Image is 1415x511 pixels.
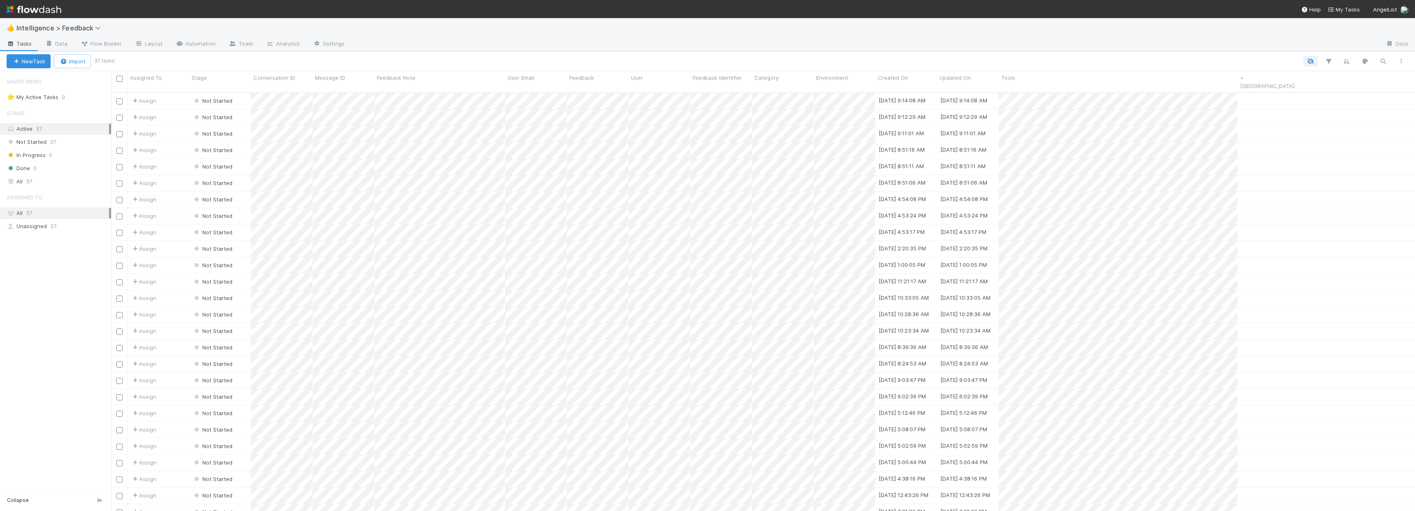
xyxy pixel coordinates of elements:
[193,277,232,286] div: Not Started
[7,497,29,504] span: Collapse
[193,130,232,137] span: Not Started
[116,444,123,450] input: Toggle Row Selected
[116,148,123,154] input: Toggle Row Selected
[879,277,926,285] div: [DATE] 11:21:17 AM
[116,131,123,137] input: Toggle Row Selected
[116,493,123,499] input: Toggle Row Selected
[879,162,924,170] div: [DATE] 8:51:11 AM
[193,97,232,104] span: Not Started
[193,360,232,368] div: Not Started
[116,361,123,368] input: Toggle Row Selected
[116,164,123,170] input: Toggle Row Selected
[193,245,232,253] div: Not Started
[193,410,232,416] span: Not Started
[7,189,42,206] span: Assigned To
[116,427,123,433] input: Toggle Row Selected
[940,326,990,335] div: [DATE] 10:23:34 AM
[940,195,988,203] div: [DATE] 4:54:08 PM
[193,442,232,450] div: Not Started
[62,92,73,102] span: 0
[131,458,156,467] div: Assign
[131,146,156,154] div: Assign
[193,114,232,120] span: Not Started
[879,228,925,236] div: [DATE] 4:53:17 PM
[1301,5,1321,14] div: Help
[879,359,926,368] div: [DATE] 8:24:53 AM
[193,426,232,433] span: Not Started
[131,491,156,499] span: Assign
[131,409,156,417] span: Assign
[130,74,162,82] span: Assigned To
[193,458,232,467] div: Not Started
[116,328,123,335] input: Toggle Row Selected
[193,113,232,121] div: Not Started
[116,197,123,203] input: Toggle Row Selected
[193,294,232,302] div: Not Started
[131,343,156,351] span: Assign
[116,213,123,220] input: Toggle Row Selected
[1327,5,1360,14] a: My Tasks
[116,115,123,121] input: Toggle Row Selected
[131,360,156,368] div: Assign
[879,392,926,400] div: [DATE] 6:02:39 PM
[940,376,987,384] div: [DATE] 9:03:47 PM
[131,179,156,187] span: Assign
[50,137,56,147] span: 37
[131,228,156,236] span: Assign
[879,343,926,351] div: [DATE] 8:39:36 AM
[131,393,156,401] span: Assign
[940,310,990,318] div: [DATE] 10:28:36 AM
[7,92,58,102] div: My Active Tasks
[131,261,156,269] div: Assign
[7,208,109,218] div: All
[193,328,232,334] span: Not Started
[879,326,929,335] div: [DATE] 10:23:34 AM
[7,39,32,48] span: Tasks
[131,310,156,319] div: Assign
[940,343,988,351] div: [DATE] 8:39:36 AM
[131,97,156,105] div: Assign
[939,74,971,82] span: Updated On
[50,221,56,231] span: 37
[1001,74,1015,82] span: Tools
[940,146,986,154] div: [DATE] 8:51:16 AM
[131,245,156,253] span: Assign
[131,327,156,335] div: Assign
[306,38,351,51] a: Settings
[879,146,925,154] div: [DATE] 8:51:16 AM
[94,57,115,65] small: 37 tasks
[193,213,232,219] span: Not Started
[128,38,169,51] a: Layout
[879,474,925,483] div: [DATE] 4:38:16 PM
[7,221,109,231] div: Unassigned
[940,113,987,121] div: [DATE] 9:12:29 AM
[131,475,156,483] span: Assign
[193,146,232,154] div: Not Started
[879,442,926,450] div: [DATE] 5:02:59 PM
[193,476,232,482] span: Not Started
[879,195,926,203] div: [DATE] 4:54:08 PM
[193,459,232,466] span: Not Started
[508,74,534,82] span: User Email
[940,294,990,302] div: [DATE] 10:33:05 AM
[193,393,232,400] span: Not Started
[193,310,232,319] div: Not Started
[131,376,156,384] div: Assign
[940,425,987,433] div: [DATE] 5:08:07 PM
[131,425,156,434] div: Assign
[192,74,207,82] span: Stage
[193,196,232,203] span: Not Started
[131,162,156,171] div: Assign
[16,24,105,32] span: Intelligence > Feedback
[169,38,222,51] a: Automation
[879,96,926,104] div: [DATE] 9:14:08 AM
[631,74,643,82] span: User
[39,38,74,51] a: Data
[940,359,988,368] div: [DATE] 8:24:53 AM
[193,212,232,220] div: Not Started
[131,113,156,121] span: Assign
[193,377,232,384] span: Not Started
